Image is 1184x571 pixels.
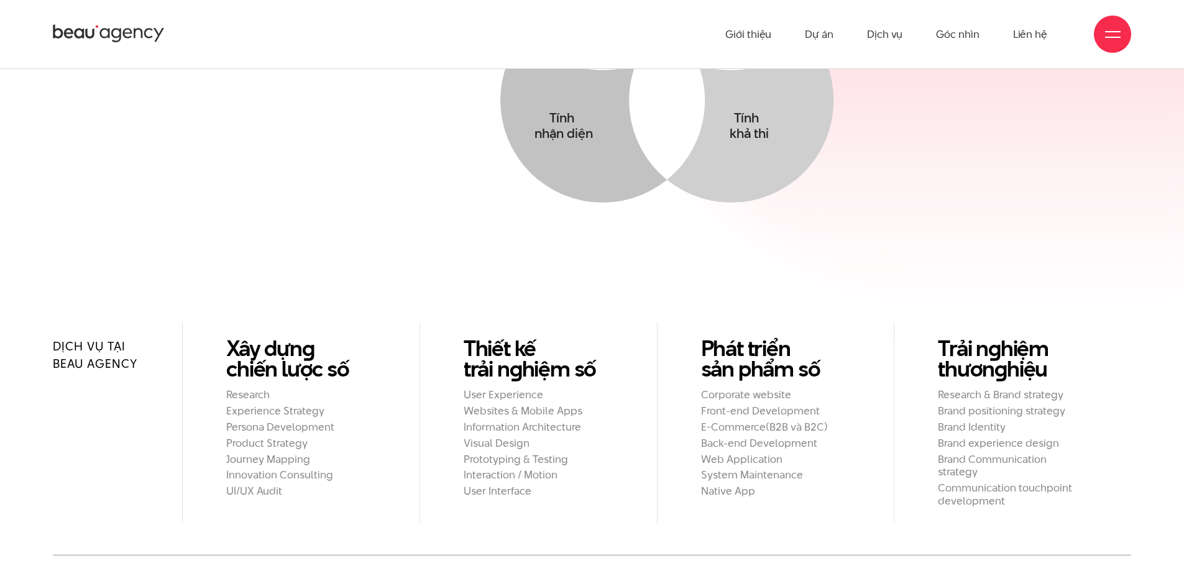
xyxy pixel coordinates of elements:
[226,404,376,418] h2: Experience Strategy
[701,468,851,482] h2: System Maintenance
[510,354,522,384] en: g
[464,404,613,418] h2: Websites & Mobile Apps
[464,388,613,401] h2: User Experience
[938,453,1088,479] h2: Brand Communication strategy
[938,482,1088,508] h2: Communication touchpoint development
[226,437,376,450] h2: Product Strategy
[226,338,376,379] a: Xây dựng chiến lược số
[226,468,376,482] h2: Innovation Consulting
[302,333,314,363] en: g
[988,333,1001,363] en: g
[464,485,613,498] h2: User Interface
[701,453,851,466] h2: Web Application
[938,437,1088,450] h2: Brand experience design
[701,485,851,498] h2: Native App
[938,338,1088,379] a: Trải nghiệmthươnghiệu
[464,421,613,434] h2: Information Architecture
[938,421,1088,434] h2: Brand Identity
[53,338,157,373] h2: Dịch vụ tại Beau Agency
[226,485,376,498] h2: UI/UX Audit
[701,388,851,401] h2: Corporate website
[226,421,376,434] h2: Persona Development
[701,338,851,379] a: Phát triểnsản phẩm số
[226,453,376,466] h2: Journey Mapping
[701,437,851,450] h2: Back-end Development
[464,437,613,450] h2: Visual Design
[994,354,1007,384] en: g
[464,468,613,482] h2: Interaction / Motion
[938,404,1088,418] h2: Brand positioning strategy
[226,388,376,401] h2: Research
[464,338,613,379] a: Thiết kếtrải nghiệm số
[701,421,851,434] h2: E-Commerce(B2B và B2C)
[464,453,613,466] h2: Prototyping & Testing
[938,388,1088,401] h2: Research & Brand strategy
[701,404,851,418] h2: Front-end Development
